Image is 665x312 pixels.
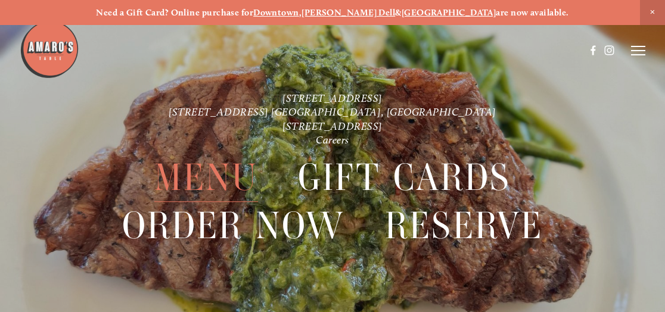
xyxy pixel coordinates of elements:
strong: , [299,7,302,18]
a: Menu [154,154,259,201]
strong: Need a Gift Card? Online purchase for [96,7,253,18]
span: Menu [154,154,259,202]
a: Reserve [385,202,543,250]
img: Amaro's Table [20,20,79,79]
a: [GEOGRAPHIC_DATA] [402,7,496,18]
a: [STREET_ADDRESS] [282,120,383,132]
span: Reserve [385,202,543,251]
a: Gift Cards [298,154,511,201]
a: Downtown [253,7,299,18]
span: Gift Cards [298,154,511,202]
strong: & [395,7,401,18]
span: Order Now [122,202,345,251]
strong: are now available. [496,7,568,18]
a: [PERSON_NAME] Dell [302,7,395,18]
a: [STREET_ADDRESS] [GEOGRAPHIC_DATA], [GEOGRAPHIC_DATA] [169,106,496,118]
a: Careers [316,133,349,146]
a: Order Now [122,202,345,250]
